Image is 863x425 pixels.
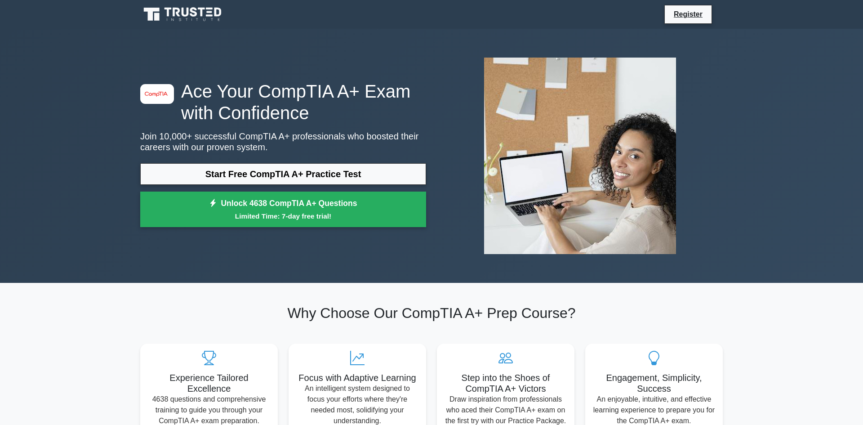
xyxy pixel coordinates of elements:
a: Unlock 4638 CompTIA A+ QuestionsLimited Time: 7-day free trial! [140,192,426,228]
h5: Engagement, Simplicity, Success [592,372,716,394]
h5: Step into the Shoes of CompTIA A+ Victors [444,372,567,394]
a: Start Free CompTIA A+ Practice Test [140,163,426,185]
h5: Experience Tailored Excellence [147,372,271,394]
h2: Why Choose Our CompTIA A+ Prep Course? [140,304,723,322]
p: Join 10,000+ successful CompTIA A+ professionals who boosted their careers with our proven system. [140,131,426,152]
a: Register [668,9,708,20]
h5: Focus with Adaptive Learning [296,372,419,383]
h1: Ace Your CompTIA A+ Exam with Confidence [140,81,426,124]
small: Limited Time: 7-day free trial! [151,211,415,221]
